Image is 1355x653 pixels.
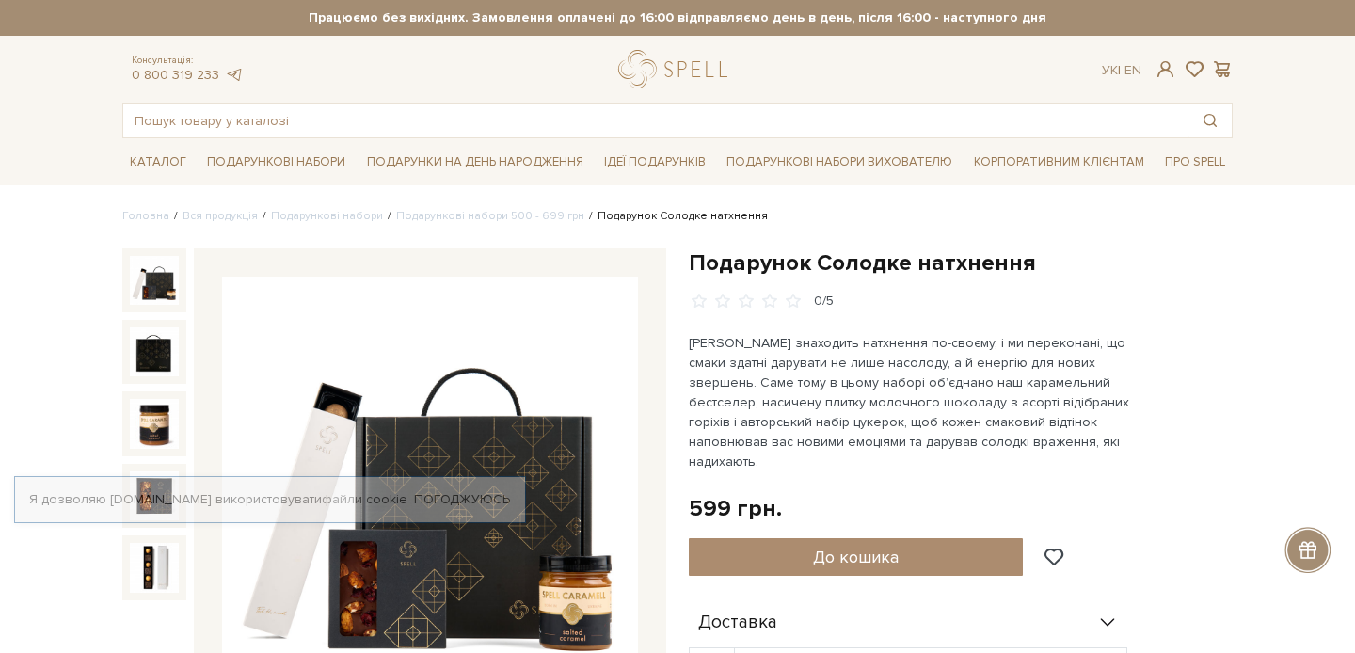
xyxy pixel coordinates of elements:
a: файли cookie [322,491,407,507]
a: Подарункові набори вихователю [719,146,960,178]
li: Подарунок Солодке натхнення [584,208,768,225]
span: Доставка [698,614,777,631]
img: Подарунок Солодке натхнення [130,327,179,376]
a: Вся продукція [183,209,258,223]
img: Подарунок Солодке натхнення [130,399,179,448]
a: Корпоративним клієнтам [966,146,1152,178]
div: 599 грн. [689,494,782,523]
a: Каталог [122,148,194,177]
a: Погоджуюсь [414,491,510,508]
div: Я дозволяю [DOMAIN_NAME] використовувати [15,491,525,508]
a: Головна [122,209,169,223]
img: Подарунок Солодке натхнення [130,256,179,305]
img: Подарунок Солодке натхнення [130,543,179,592]
button: Пошук товару у каталозі [1188,104,1232,137]
h1: Подарунок Солодке натхнення [689,248,1233,278]
span: | [1118,62,1121,78]
a: Подарункові набори [271,209,383,223]
a: logo [618,50,736,88]
a: Подарунки на День народження [359,148,591,177]
span: До кошика [813,547,899,567]
a: 0 800 319 233 [132,67,219,83]
a: Подарункові набори [199,148,353,177]
img: Подарунок Солодке натхнення [130,471,179,520]
span: Консультація: [132,55,243,67]
p: [PERSON_NAME] знаходить натхнення по-своєму, і ми переконані, що смаки здатні дарувати не лише на... [689,333,1130,471]
strong: Працюємо без вихідних. Замовлення оплачені до 16:00 відправляємо день в день, після 16:00 - насту... [122,9,1233,26]
a: telegram [224,67,243,83]
button: До кошика [689,538,1023,576]
a: Подарункові набори 500 - 699 грн [396,209,584,223]
a: Ідеї подарунків [597,148,713,177]
a: Про Spell [1157,148,1233,177]
input: Пошук товару у каталозі [123,104,1188,137]
div: 0/5 [814,293,834,311]
a: En [1124,62,1141,78]
div: Ук [1102,62,1141,79]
